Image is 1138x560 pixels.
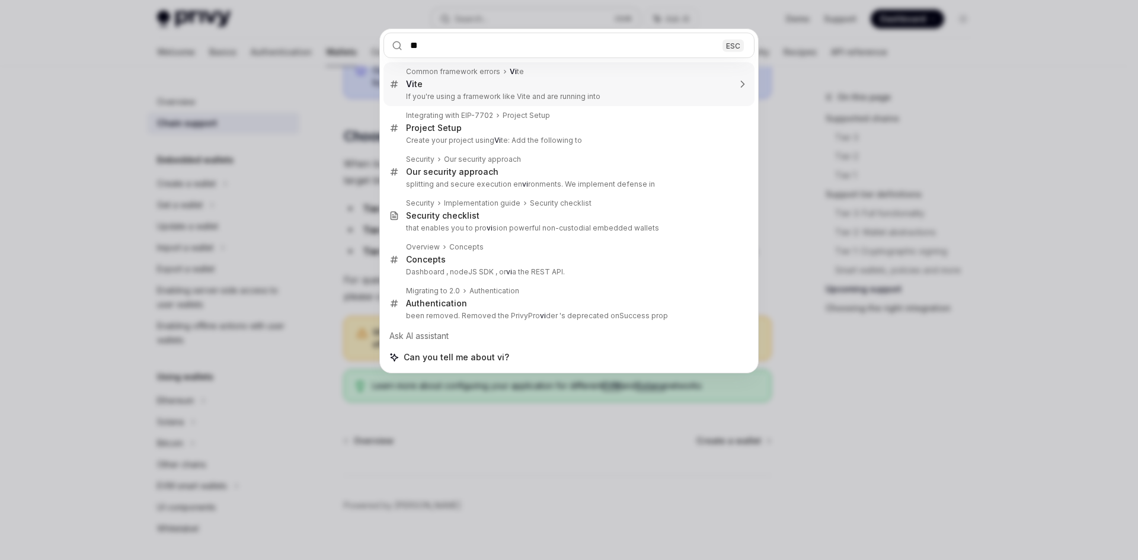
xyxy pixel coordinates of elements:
[406,111,493,120] div: Integrating with EIP-7702
[406,136,730,145] p: Create your project using te: Add the following to
[406,267,730,277] p: Dashboard , nodeJS SDK , or a the REST API.
[406,167,498,177] div: Our security approach
[522,180,528,188] b: vi
[406,311,730,321] p: been removed. Removed the PrivyPro der 's deprecated onSuccess prop
[406,242,440,252] div: Overview
[406,223,730,233] p: that enables you to pro sion powerful non-custodial embedded wallets
[723,39,744,52] div: ESC
[510,67,517,76] b: Vi
[444,155,521,164] div: Our security approach
[406,155,434,164] div: Security
[503,111,550,120] div: Project Setup
[506,267,512,276] b: vi
[406,254,446,265] div: Concepts
[404,351,509,363] span: Can you tell me about vi?
[406,123,462,133] div: Project Setup
[406,210,480,221] div: Security checklist
[406,79,414,89] b: Vi
[406,286,460,296] div: Migrating to 2.0
[406,79,423,89] div: te
[406,67,500,76] div: Common framework errors
[444,199,520,208] div: Implementation guide
[406,199,434,208] div: Security
[469,286,519,296] div: Authentication
[540,311,546,320] b: vi
[494,136,501,145] b: Vi
[383,325,755,347] div: Ask AI assistant
[406,180,730,189] p: splitting and secure execution en ronments. We implement defense in
[510,67,524,76] div: te
[406,92,730,101] p: If you're using a framework like Vite and are running into
[406,298,467,309] div: Authentication
[487,223,493,232] b: vi
[449,242,484,252] div: Concepts
[530,199,592,208] div: Security checklist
